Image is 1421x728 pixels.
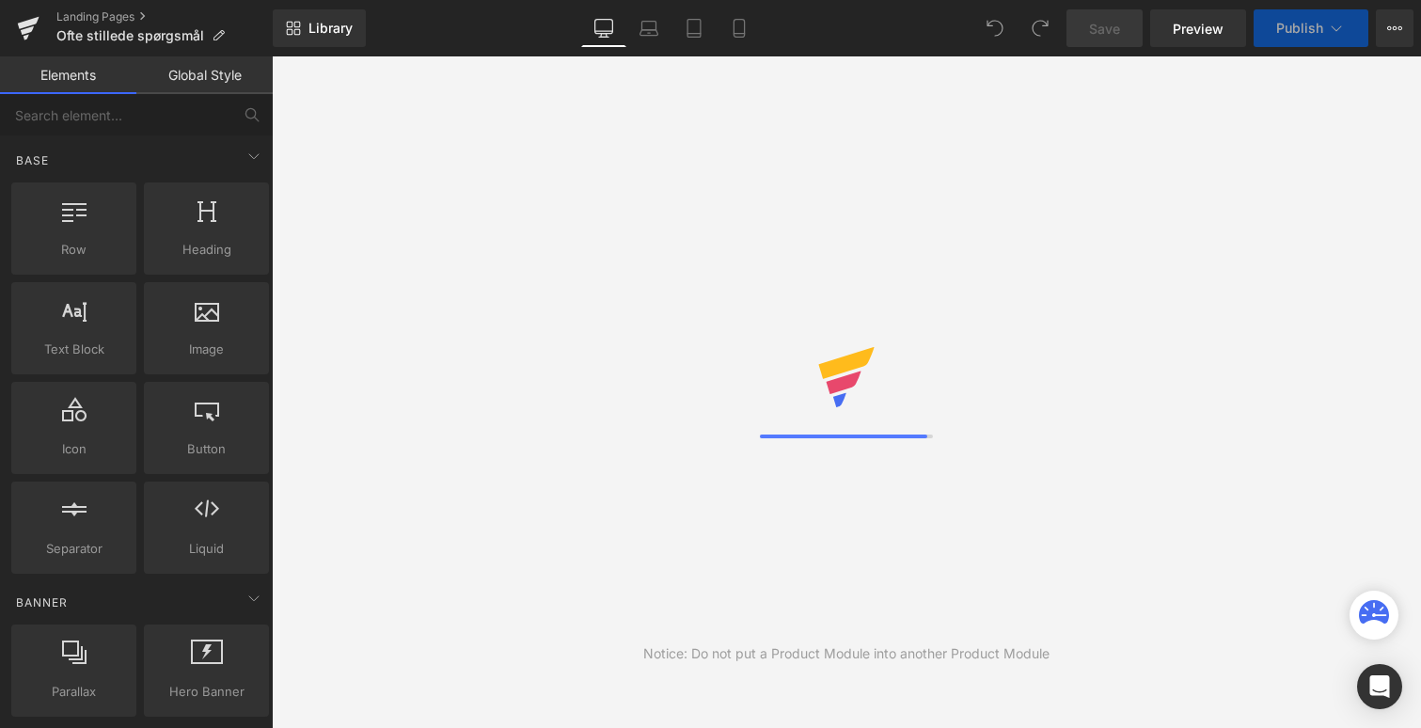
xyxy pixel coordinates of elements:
a: Global Style [136,56,273,94]
button: More [1376,9,1413,47]
span: Text Block [17,340,131,359]
a: Mobile [717,9,762,47]
span: Row [17,240,131,260]
a: Laptop [626,9,671,47]
span: Base [14,151,51,169]
span: Heading [150,240,263,260]
span: Ofte stillede spørgsmål [56,28,204,43]
span: Liquid [150,539,263,559]
a: Desktop [581,9,626,47]
span: Parallax [17,682,131,702]
span: Preview [1173,19,1224,39]
a: Tablet [671,9,717,47]
div: Notice: Do not put a Product Module into another Product Module [643,643,1050,664]
button: Undo [976,9,1014,47]
span: Separator [17,539,131,559]
button: Redo [1021,9,1059,47]
button: Publish [1254,9,1368,47]
a: Preview [1150,9,1246,47]
span: Icon [17,439,131,459]
div: Open Intercom Messenger [1357,664,1402,709]
span: Publish [1276,21,1323,36]
a: Landing Pages [56,9,273,24]
span: Button [150,439,263,459]
span: Banner [14,593,70,611]
span: Library [308,20,353,37]
span: Hero Banner [150,682,263,702]
span: Image [150,340,263,359]
a: New Library [273,9,366,47]
span: Save [1089,19,1120,39]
